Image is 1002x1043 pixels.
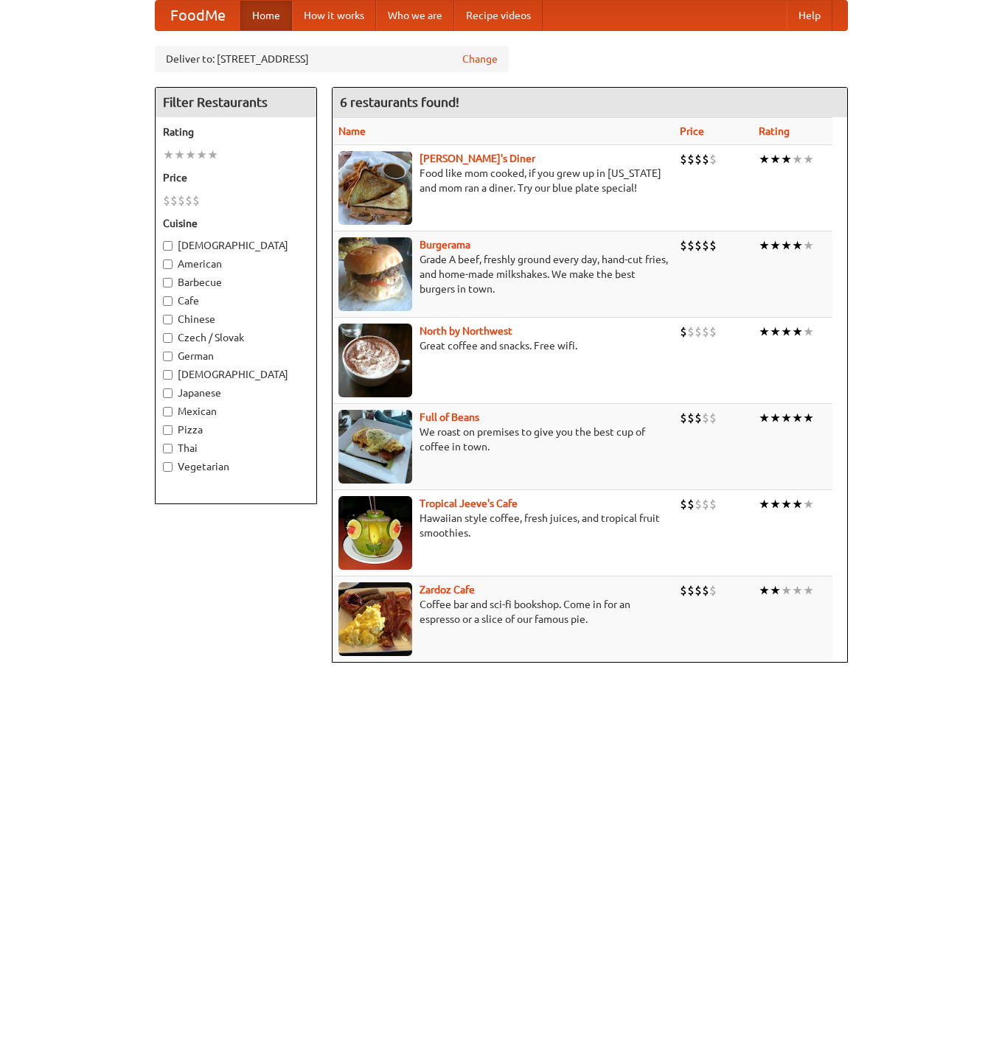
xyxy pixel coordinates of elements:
[709,496,717,512] li: $
[163,257,309,271] label: American
[185,192,192,209] li: $
[420,498,518,509] a: Tropical Jeeve's Cafe
[770,582,781,599] li: ★
[792,237,803,254] li: ★
[163,238,309,253] label: [DEMOGRAPHIC_DATA]
[695,151,702,167] li: $
[792,582,803,599] li: ★
[163,349,309,363] label: German
[163,386,309,400] label: Japanese
[163,462,173,472] input: Vegetarian
[702,151,709,167] li: $
[163,388,173,398] input: Japanese
[687,324,695,340] li: $
[680,324,687,340] li: $
[420,584,475,596] a: Zardoz Cafe
[163,216,309,231] h5: Cuisine
[192,192,200,209] li: $
[792,151,803,167] li: ★
[340,95,459,109] ng-pluralize: 6 restaurants found!
[376,1,454,30] a: Who we are
[792,410,803,426] li: ★
[695,582,702,599] li: $
[792,496,803,512] li: ★
[156,88,316,117] h4: Filter Restaurants
[338,324,412,397] img: north.jpg
[163,312,309,327] label: Chinese
[338,166,668,195] p: Food like mom cooked, if you grew up in [US_STATE] and mom ran a diner. Try our blue plate special!
[781,582,792,599] li: ★
[178,192,185,209] li: $
[687,237,695,254] li: $
[680,496,687,512] li: $
[338,582,412,656] img: zardoz.jpg
[163,425,173,435] input: Pizza
[163,330,309,345] label: Czech / Slovak
[163,147,174,163] li: ★
[709,151,717,167] li: $
[174,147,185,163] li: ★
[338,252,668,296] p: Grade A beef, freshly ground every day, hand-cut fries, and home-made milkshakes. We make the bes...
[163,370,173,380] input: [DEMOGRAPHIC_DATA]
[759,410,770,426] li: ★
[702,582,709,599] li: $
[709,324,717,340] li: $
[163,333,173,343] input: Czech / Slovak
[420,153,535,164] b: [PERSON_NAME]'s Diner
[803,324,814,340] li: ★
[687,496,695,512] li: $
[759,125,790,137] a: Rating
[338,125,366,137] a: Name
[338,597,668,627] p: Coffee bar and sci-fi bookshop. Come in for an espresso or a slice of our famous pie.
[338,151,412,225] img: sallys.jpg
[462,52,498,66] a: Change
[702,410,709,426] li: $
[687,582,695,599] li: $
[185,147,196,163] li: ★
[163,459,309,474] label: Vegetarian
[338,496,412,570] img: jeeves.jpg
[420,411,479,423] a: Full of Beans
[163,352,173,361] input: German
[770,410,781,426] li: ★
[338,338,668,353] p: Great coffee and snacks. Free wifi.
[759,582,770,599] li: ★
[420,325,512,337] a: North by Northwest
[781,151,792,167] li: ★
[803,410,814,426] li: ★
[163,441,309,456] label: Thai
[420,239,470,251] a: Burgerama
[196,147,207,163] li: ★
[163,293,309,308] label: Cafe
[163,296,173,306] input: Cafe
[292,1,376,30] a: How it works
[163,192,170,209] li: $
[338,410,412,484] img: beans.jpg
[687,410,695,426] li: $
[702,237,709,254] li: $
[803,496,814,512] li: ★
[240,1,292,30] a: Home
[163,404,309,419] label: Mexican
[787,1,832,30] a: Help
[454,1,543,30] a: Recipe videos
[155,46,509,72] div: Deliver to: [STREET_ADDRESS]
[163,241,173,251] input: [DEMOGRAPHIC_DATA]
[163,367,309,382] label: [DEMOGRAPHIC_DATA]
[163,170,309,185] h5: Price
[792,324,803,340] li: ★
[803,237,814,254] li: ★
[163,315,173,324] input: Chinese
[680,125,704,137] a: Price
[695,410,702,426] li: $
[680,582,687,599] li: $
[770,324,781,340] li: ★
[687,151,695,167] li: $
[207,147,218,163] li: ★
[163,259,173,269] input: American
[163,278,173,287] input: Barbecue
[759,151,770,167] li: ★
